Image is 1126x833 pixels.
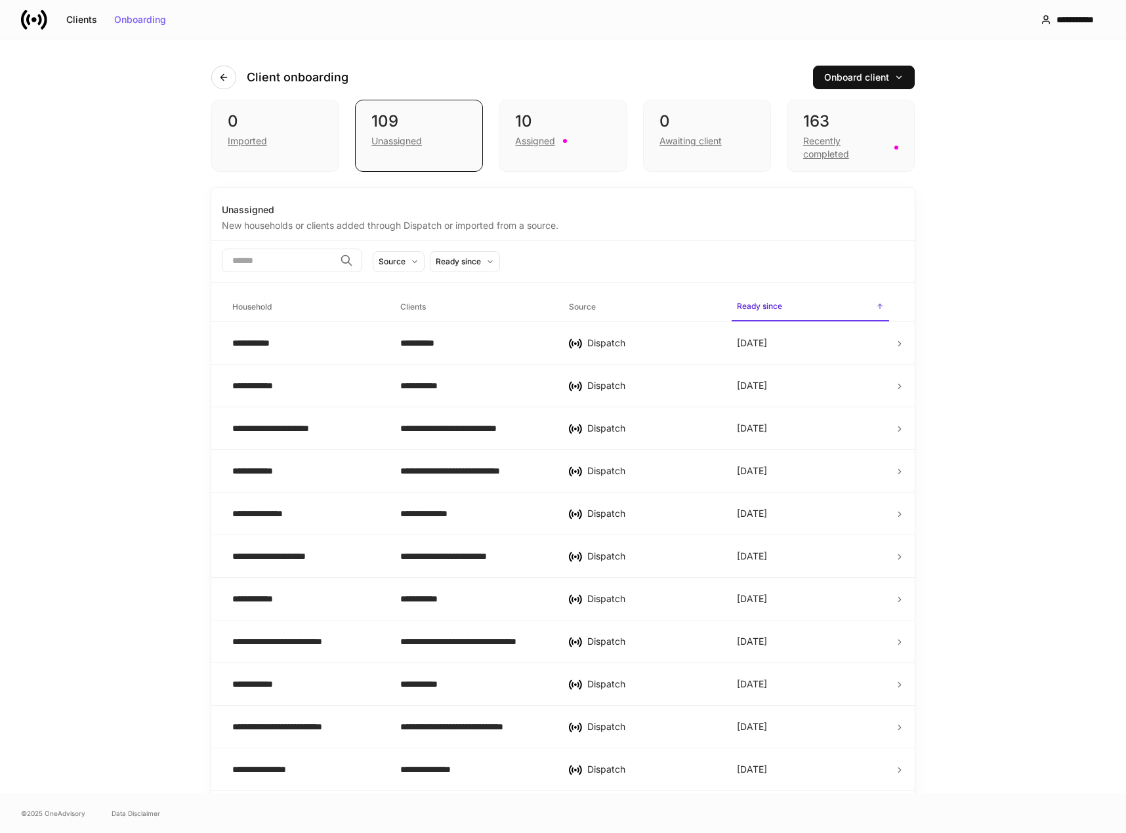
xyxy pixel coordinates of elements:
[228,111,323,132] div: 0
[737,635,767,648] p: [DATE]
[803,134,886,161] div: Recently completed
[400,300,426,313] h6: Clients
[587,678,716,691] div: Dispatch
[564,294,721,321] span: Source
[515,111,610,132] div: 10
[659,134,722,148] div: Awaiting client
[737,678,767,691] p: [DATE]
[222,216,904,232] div: New households or clients added through Dispatch or imported from a source.
[587,464,716,477] div: Dispatch
[737,550,767,563] p: [DATE]
[247,70,348,85] h4: Client onboarding
[737,464,767,477] p: [DATE]
[515,134,555,148] div: Assigned
[737,379,767,392] p: [DATE]
[737,507,767,520] p: [DATE]
[643,100,771,172] div: 0Awaiting client
[737,336,767,350] p: [DATE]
[569,300,596,313] h6: Source
[430,251,500,272] button: Ready since
[21,808,85,819] span: © 2025 OneAdvisory
[499,100,627,172] div: 10Assigned
[587,336,716,350] div: Dispatch
[587,763,716,776] div: Dispatch
[373,251,425,272] button: Source
[227,294,385,321] span: Household
[211,100,339,172] div: 0Imported
[58,9,106,30] button: Clients
[355,100,483,172] div: 109Unassigned
[222,203,904,216] div: Unassigned
[371,111,467,132] div: 109
[803,111,898,132] div: 163
[379,255,406,268] div: Source
[587,720,716,733] div: Dispatch
[232,300,272,313] h6: Household
[114,15,166,24] div: Onboarding
[824,73,904,82] div: Onboard client
[732,293,889,321] span: Ready since
[737,422,767,435] p: [DATE]
[737,300,782,312] h6: Ready since
[228,134,267,148] div: Imported
[112,808,160,819] a: Data Disclaimer
[659,111,755,132] div: 0
[737,592,767,605] p: [DATE]
[587,507,716,520] div: Dispatch
[436,255,481,268] div: Ready since
[587,635,716,648] div: Dispatch
[587,379,716,392] div: Dispatch
[813,66,915,89] button: Onboard client
[737,763,767,776] p: [DATE]
[371,134,422,148] div: Unassigned
[106,9,175,30] button: Onboarding
[587,592,716,605] div: Dispatch
[395,294,553,321] span: Clients
[66,15,97,24] div: Clients
[787,100,915,172] div: 163Recently completed
[587,422,716,435] div: Dispatch
[587,550,716,563] div: Dispatch
[737,720,767,733] p: [DATE]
